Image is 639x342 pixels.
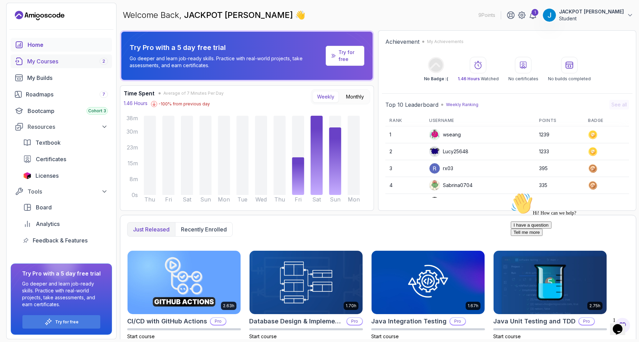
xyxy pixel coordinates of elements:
img: Java Unit Testing and TDD card [494,251,607,314]
p: My Achievements [427,39,464,44]
a: courses [11,54,112,68]
span: Start course [127,333,155,339]
div: Lucy25648 [429,146,468,157]
a: board [19,200,112,214]
p: 1.67h [468,303,478,309]
p: Go deeper and learn job-ready skills. Practice with real-world projects, take assessments, and ea... [130,55,323,69]
td: 1 [385,126,425,143]
button: Weekly [313,91,339,103]
a: analytics [19,217,112,231]
tspan: 30m [126,128,138,135]
a: certificates [19,152,112,166]
tspan: Tue [237,196,247,203]
th: Username [425,115,535,126]
img: user profile image [429,163,440,174]
td: 4 [385,177,425,194]
span: Start course [249,333,277,339]
img: user profile image [543,9,556,22]
a: licenses [19,169,112,183]
div: Tools [28,187,108,196]
div: Sabrina0704 [429,180,473,191]
td: 395 [535,160,584,177]
td: 335 [535,177,584,194]
p: Go deeper and learn job-ready skills. Practice with real-world projects, take assessments, and ea... [22,280,101,308]
p: Try for free [55,319,79,325]
h2: Top 10 Leaderboard [385,101,438,109]
th: Points [535,115,584,126]
tspan: Mon [348,196,360,203]
p: 1.46 Hours [124,100,148,107]
div: 👋Hi! How can we help?I have a questionTell me more [3,3,127,46]
th: Badge [584,115,629,126]
p: No certificates [508,76,538,82]
a: CI/CD with GitHub Actions card2.63hCI/CD with GitHub ActionsProStart course [127,250,241,340]
tspan: 15m [128,160,138,167]
tspan: Fri [165,196,172,203]
img: Java Integration Testing card [372,251,485,314]
button: Tools [11,185,112,198]
tspan: 38m [126,115,138,122]
div: VankataSz [429,197,467,208]
a: bootcamp [11,104,112,118]
a: 1 [529,11,537,19]
p: No Badge :( [424,76,448,82]
div: My Builds [27,74,108,82]
div: rx03 [429,163,453,174]
button: Tell me more [3,39,34,46]
p: Weekly Ranking [446,102,478,107]
p: Just released [133,225,170,234]
tspan: Wed [255,196,267,203]
p: 1.70h [346,303,356,309]
button: Resources [11,121,112,133]
a: roadmaps [11,87,112,101]
td: 2 [385,143,425,160]
p: Pro [450,318,465,325]
h2: CI/CD with GitHub Actions [127,317,207,326]
th: Rank [385,115,425,126]
tspan: Sat [183,196,192,203]
div: Home [28,41,108,49]
tspan: Sat [312,196,321,203]
button: user profile imageJACKPOT [PERSON_NAME]Student [542,8,633,22]
p: -100 % from previous day [159,101,210,107]
span: Feedback & Features [33,236,88,245]
td: 1233 [535,143,584,160]
button: I have a question [3,32,43,39]
img: CI/CD with GitHub Actions card [128,251,241,314]
h2: Database Design & Implementation [249,317,344,326]
tspan: Mon [218,196,230,203]
h3: Time Spent [124,89,154,97]
a: builds [11,71,112,85]
div: Bootcamp [28,107,108,115]
p: Welcome Back, [123,10,305,21]
img: default monster avatar [429,146,440,157]
span: Cohort 3 [88,108,106,114]
div: 1 [531,9,538,16]
span: Licenses [35,172,59,180]
a: feedback [19,234,112,247]
td: 1239 [535,126,584,143]
a: Landing page [15,10,64,21]
button: Just released [128,222,175,236]
span: Start course [493,333,521,339]
td: 5 [385,194,425,211]
a: textbook [19,136,112,149]
span: 1.46 Hours [458,76,480,81]
button: Monthly [342,91,368,103]
span: Certificates [36,155,66,163]
a: Java Unit Testing and TDD card2.75hJava Unit Testing and TDDProStart course [493,250,607,340]
h2: Achievement [385,38,419,46]
img: user profile image [429,197,440,207]
p: No builds completed [548,76,591,82]
p: Try Pro with a 5 day free trial [130,43,323,52]
div: wseang [429,129,461,140]
a: home [11,38,112,52]
p: JACKPOT [PERSON_NAME] [559,8,624,15]
iframe: chat widget [610,314,632,335]
button: Try for free [22,315,101,329]
span: 2 [102,59,105,64]
span: 👋 [295,10,305,21]
button: See all [609,100,629,110]
div: My Courses [27,57,108,65]
span: Hi! How can we help? [3,21,68,26]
